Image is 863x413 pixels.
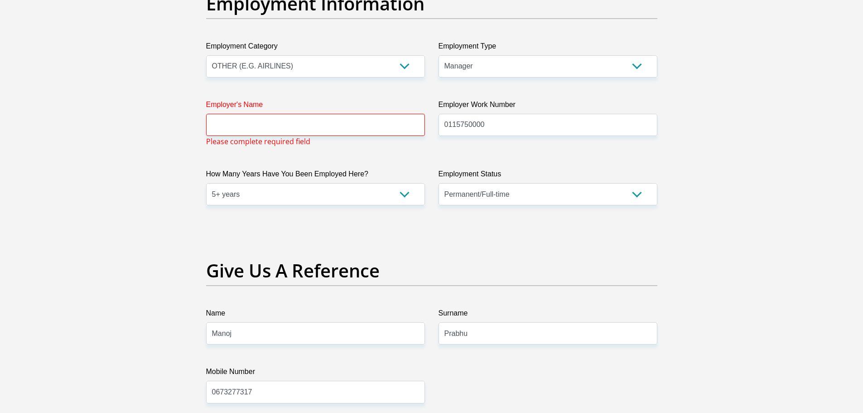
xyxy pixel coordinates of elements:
[206,308,425,322] label: Name
[439,99,657,114] label: Employer Work Number
[206,169,425,183] label: How Many Years Have You Been Employed Here?
[439,308,657,322] label: Surname
[439,322,657,345] input: Surname
[206,136,310,147] span: Please complete required field
[439,114,657,136] input: Employer Work Number
[439,169,657,183] label: Employment Status
[439,41,657,55] label: Employment Type
[206,41,425,55] label: Employment Category
[206,114,425,136] input: Employer's Name
[206,322,425,345] input: Name
[206,260,657,282] h2: Give Us A Reference
[206,99,425,114] label: Employer's Name
[206,381,425,403] input: Mobile Number
[206,366,425,381] label: Mobile Number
